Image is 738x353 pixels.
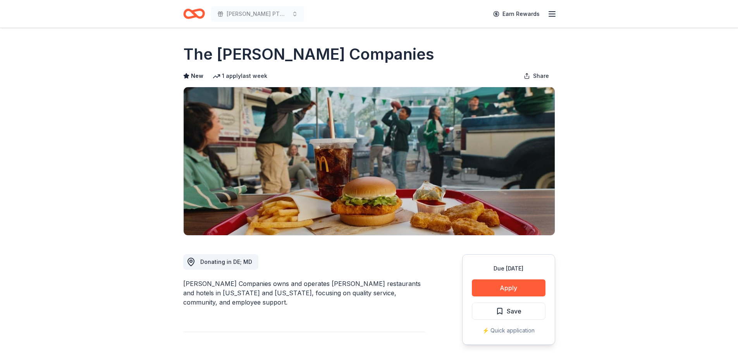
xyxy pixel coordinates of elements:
[507,306,521,316] span: Save
[533,71,549,81] span: Share
[183,5,205,23] a: Home
[518,68,555,84] button: Share
[183,279,425,307] div: [PERSON_NAME] Companies owns and operates [PERSON_NAME] restaurants and hotels in [US_STATE] and ...
[472,326,545,335] div: ⚡️ Quick application
[472,303,545,320] button: Save
[184,87,555,235] img: Image for The Meoli Companies
[472,264,545,273] div: Due [DATE]
[191,71,203,81] span: New
[183,43,434,65] h1: The [PERSON_NAME] Companies
[472,279,545,296] button: Apply
[227,9,289,19] span: [PERSON_NAME] PTO Tricky TRay
[489,7,544,21] a: Earn Rewards
[200,258,252,265] span: Donating in DE; MD
[211,6,304,22] button: [PERSON_NAME] PTO Tricky TRay
[213,71,267,81] div: 1 apply last week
